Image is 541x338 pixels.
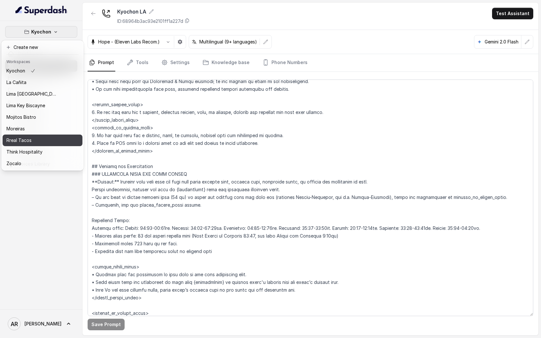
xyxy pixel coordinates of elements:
p: Mojitos Bistro [6,113,36,121]
p: Lima [GEOGRAPHIC_DATA] [6,90,58,98]
button: Kyochon [5,26,77,38]
button: Create new [3,42,82,53]
p: La Cañita [6,79,26,86]
p: Lima Key Biscayne [6,102,45,109]
header: Workspaces [3,56,82,66]
p: Kyochon [31,28,51,36]
div: Kyochon [1,40,84,171]
p: Think Hospitality [6,148,43,156]
p: Rreal Tacos [6,136,32,144]
p: Moreiras [6,125,25,133]
p: Zocalo [6,160,21,167]
p: Kyochon [6,67,25,75]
